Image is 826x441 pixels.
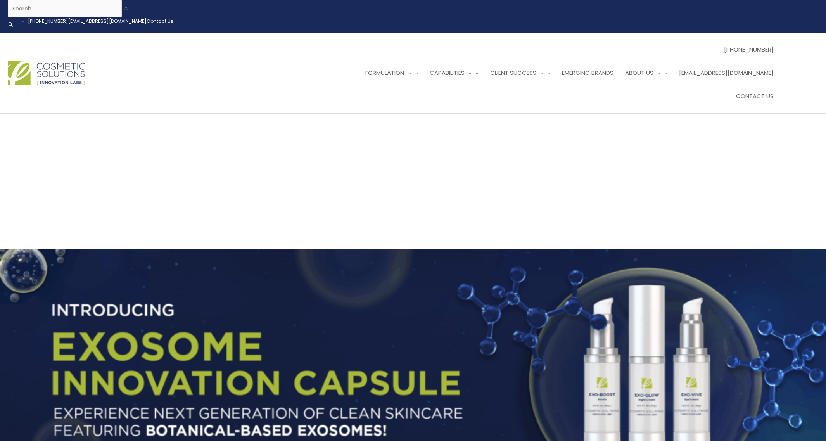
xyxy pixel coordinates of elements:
span: Capabilities [430,69,465,77]
span: Emerging Brands [562,69,613,77]
a: [EMAIL_ADDRESS][DOMAIN_NAME] [68,18,147,24]
a: [PHONE_NUMBER] [718,38,779,61]
a: Contact Us [730,85,779,108]
span: Contact Us [736,92,774,100]
a: Capabilities [424,61,484,85]
span: About Us [625,69,653,77]
span: [PHONE_NUMBER] [724,45,774,54]
a: [PHONE_NUMBER] [28,18,68,24]
span: Client Success [490,69,536,77]
a: Search icon link [8,21,14,29]
a: Client Success [484,61,556,85]
a: Formulation [359,61,424,85]
img: Cosmetic Solutions Logo [8,61,85,85]
a: [EMAIL_ADDRESS][DOMAIN_NAME] [673,61,779,85]
a: About Us [619,61,673,85]
span: Formulation [365,69,404,77]
nav: Site Navigation [354,38,779,108]
span: [EMAIL_ADDRESS][DOMAIN_NAME] [679,69,774,77]
a: Contact Us [147,18,173,24]
a: Emerging Brands [556,61,619,85]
